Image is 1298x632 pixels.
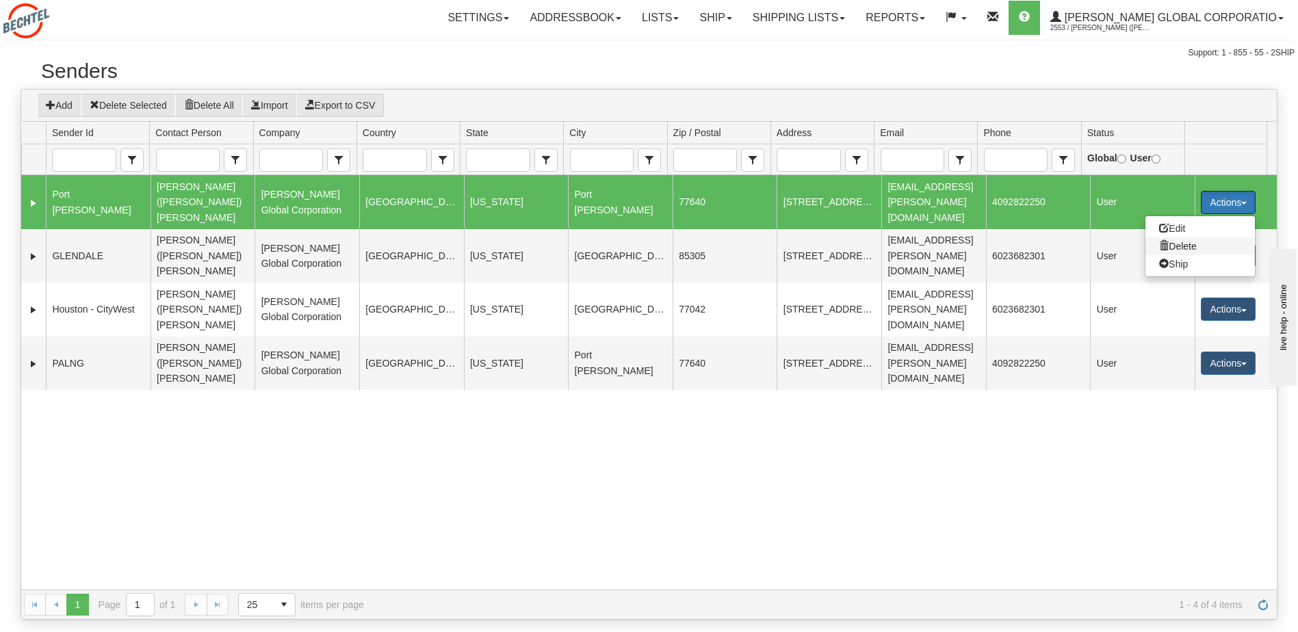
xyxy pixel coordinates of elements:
label: Global [1087,150,1126,166]
input: Global [1117,155,1126,163]
td: [US_STATE] [464,175,569,228]
td: [GEOGRAPHIC_DATA] [568,282,673,336]
input: Sender Id [53,149,115,171]
span: Email [948,148,972,172]
td: Port [PERSON_NAME] [568,175,673,228]
span: select [224,149,246,171]
a: Expand [27,250,40,263]
span: Contact Person [224,148,247,172]
td: filter cell [1081,144,1184,175]
a: Refresh [1252,594,1274,616]
td: Port [PERSON_NAME] [568,337,673,390]
td: [STREET_ADDRESS] [777,337,881,390]
td: filter cell [770,144,874,175]
td: [GEOGRAPHIC_DATA] [359,175,464,228]
td: [EMAIL_ADDRESS][PERSON_NAME][DOMAIN_NAME] [881,175,986,228]
td: [GEOGRAPHIC_DATA] [359,337,464,390]
td: filter cell [977,144,1080,175]
span: Status [1087,126,1115,140]
td: [PERSON_NAME] ([PERSON_NAME]) [PERSON_NAME] [151,229,255,282]
a: Lists [632,1,689,35]
a: Addressbook [519,1,632,35]
span: Contact Person [155,126,222,140]
span: select [1052,149,1074,171]
span: Zip / Postal [673,126,721,140]
input: User [1152,155,1160,163]
span: Email [880,126,904,140]
td: [EMAIL_ADDRESS][PERSON_NAME][DOMAIN_NAME] [881,337,986,390]
span: Country [363,126,396,140]
td: 4092822250 [986,337,1091,390]
a: Settings [437,1,519,35]
td: 4092822250 [986,175,1091,228]
td: 85305 [673,229,777,282]
td: 77042 [673,282,777,336]
td: 77640 [673,175,777,228]
button: Import [242,94,297,117]
input: Phone [985,149,1047,171]
input: State [467,149,529,171]
td: 6023682301 [986,282,1091,336]
span: Sender Id [52,126,94,140]
td: filter cell [46,144,149,175]
span: City [569,126,586,140]
td: 6023682301 [986,229,1091,282]
td: [US_STATE] [464,337,569,390]
td: [PERSON_NAME] ([PERSON_NAME]) [PERSON_NAME] [151,175,255,228]
td: GLENDALE [46,229,151,282]
span: select [638,149,660,171]
span: select [742,149,764,171]
td: [STREET_ADDRESS] [777,229,881,282]
td: filter cell [563,144,666,175]
td: filter cell [253,144,356,175]
h2: Senders [41,60,1257,82]
span: select [949,149,971,171]
td: User [1090,175,1195,228]
span: Address [845,148,868,172]
input: Zip / Postal [674,149,736,171]
span: Zip / Postal [741,148,764,172]
td: [PERSON_NAME] Global Corporation [255,337,359,390]
td: [GEOGRAPHIC_DATA] [359,282,464,336]
label: User [1130,150,1160,166]
td: 77640 [673,337,777,390]
span: select [121,149,143,171]
td: [PERSON_NAME] ([PERSON_NAME]) [PERSON_NAME] [151,337,255,390]
a: Shipping lists [742,1,855,35]
button: Actions [1201,352,1256,375]
span: 25 [247,598,265,611]
span: Address [777,126,812,140]
a: Ship [1145,255,1255,273]
input: City [571,149,633,171]
input: Email [881,149,944,171]
button: Actions [1201,298,1256,321]
td: [PERSON_NAME] ([PERSON_NAME]) [PERSON_NAME] [151,282,255,336]
td: [US_STATE] [464,229,569,282]
input: Company [260,149,322,171]
td: filter cell [356,144,460,175]
span: Country [431,148,454,172]
td: filter cell [874,144,977,175]
a: Delete [1145,237,1255,255]
td: filter cell [149,144,252,175]
span: Company [259,126,300,140]
button: Export to CSV [296,94,385,117]
span: 1 - 4 of 4 items [383,599,1243,610]
span: 2553 / [PERSON_NAME] ([PERSON_NAME]) [PERSON_NAME] [1050,21,1153,35]
td: PALNG [46,337,151,390]
span: Page sizes drop down [238,593,296,616]
a: Expand [27,357,40,371]
td: [EMAIL_ADDRESS][PERSON_NAME][DOMAIN_NAME] [881,282,986,336]
span: State [466,126,489,140]
span: select [535,149,557,171]
td: [PERSON_NAME] Global Corporation [255,229,359,282]
td: User [1090,229,1195,282]
input: Country [363,149,426,171]
span: Page 1 [66,594,88,616]
a: Reports [855,1,935,35]
a: Ship [689,1,742,35]
button: Add [37,94,81,117]
td: [US_STATE] [464,282,569,336]
input: Page 1 [127,594,154,616]
a: Expand [27,303,40,317]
